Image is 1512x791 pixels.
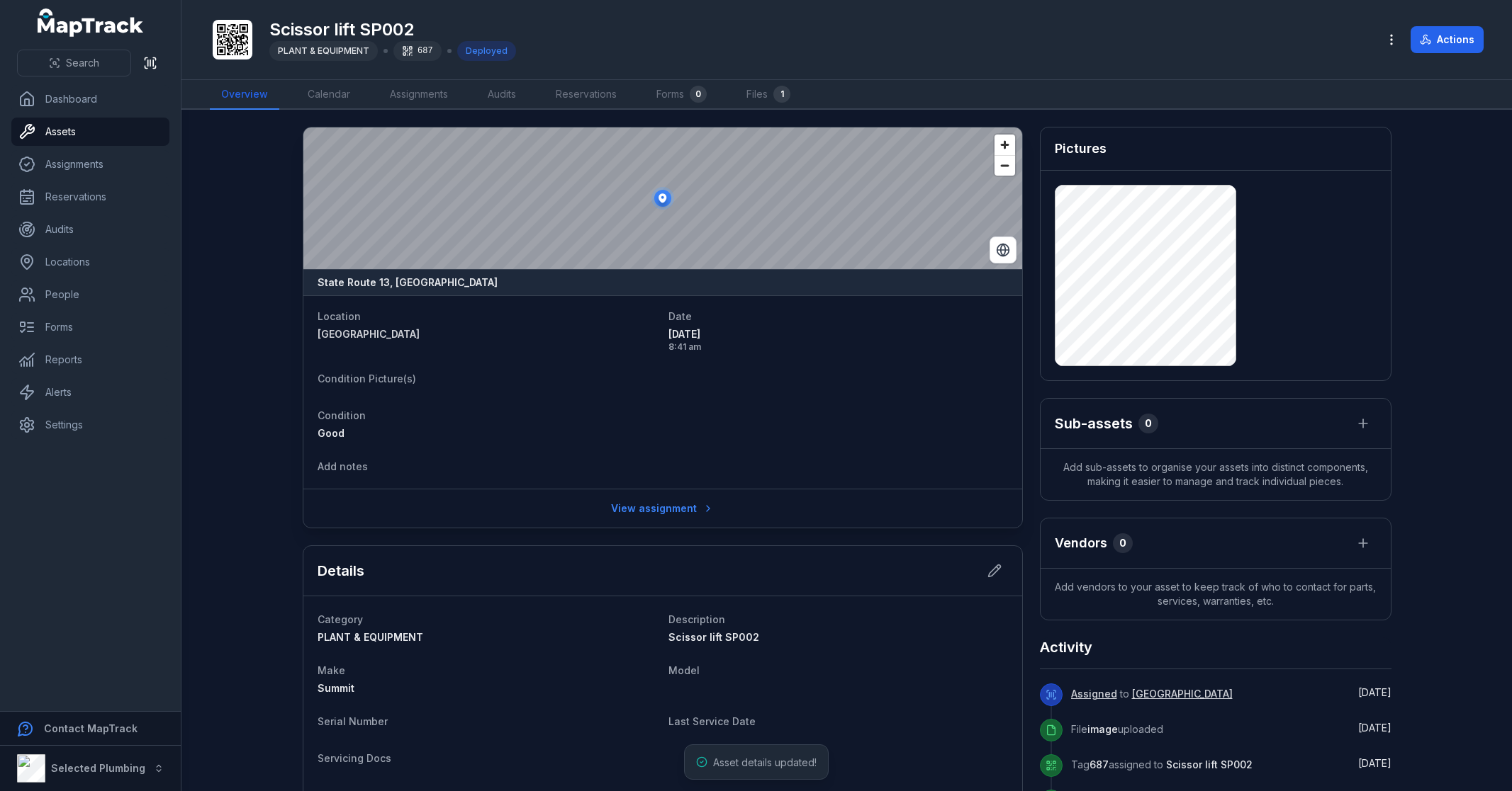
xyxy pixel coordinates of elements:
[668,613,725,625] span: Description
[735,80,802,110] a: Files1
[645,80,718,110] a: Forms0
[318,409,366,421] span: Condition
[668,664,700,676] span: Model
[379,80,459,110] a: Assignments
[11,313,169,341] a: Forms
[51,762,145,774] strong: Selected Plumbing
[1358,722,1391,734] span: [DATE]
[318,682,354,694] span: Summit
[713,756,817,768] span: Asset details updated!
[476,80,527,110] a: Audits
[1358,722,1391,734] time: 5/12/2025, 8:41:48 AM
[318,561,364,581] h2: Details
[1138,414,1158,433] div: 0
[1166,758,1253,770] span: Scissor lift SP002
[1040,637,1092,657] h2: Activity
[1055,414,1133,433] h2: Sub-assets
[210,80,279,110] a: Overview
[318,328,420,340] span: [GEOGRAPHIC_DATA]
[303,127,1022,269] canvas: Map
[17,50,131,76] button: Search
[668,715,756,727] span: Last Service Date
[269,18,516,41] h1: Scissor lift SP002
[318,752,391,764] span: Servicing Docs
[1358,757,1391,769] time: 5/12/2025, 8:41:34 AM
[1411,26,1484,53] button: Actions
[1132,687,1233,701] a: [GEOGRAPHIC_DATA]
[318,613,363,625] span: Category
[1041,449,1391,500] span: Add sub-assets to organise your assets into distinct components, making it easier to manage and t...
[668,341,1008,353] span: 8:41 am
[11,378,169,406] a: Alerts
[1071,688,1233,700] span: to
[1071,687,1117,701] a: Assigned
[11,150,169,178] a: Assignments
[44,722,138,734] strong: Contact MapTrack
[1358,686,1391,698] span: [DATE]
[1071,758,1253,770] span: Tag assigned to
[990,237,1017,263] button: Switch to Satellite View
[457,41,516,61] div: Deployed
[318,310,361,322] span: Location
[1358,757,1391,769] span: [DATE]
[11,118,169,146] a: Assets
[773,86,790,103] div: 1
[318,460,368,472] span: Add notes
[318,631,423,643] span: PLANT & EQUIPMENT
[1055,139,1107,159] h3: Pictures
[318,715,388,727] span: Serial Number
[11,280,169,309] a: People
[544,80,628,110] a: Reservations
[995,155,1015,176] button: Zoom out
[1358,686,1391,698] time: 5/12/2025, 8:41:54 AM
[1041,569,1391,620] span: Add vendors to your asset to keep track of who to contact for parts, services, warranties, etc.
[318,664,345,676] span: Make
[11,346,169,374] a: Reports
[11,411,169,439] a: Settings
[1113,533,1133,553] div: 0
[995,135,1015,155] button: Zoom in
[602,495,723,522] a: View assignment
[318,275,498,290] strong: State Route 13, [GEOGRAPHIC_DATA]
[668,327,1008,341] span: [DATE]
[278,45,369,56] span: PLANT & EQUIPMENT
[668,310,692,322] span: Date
[1087,723,1118,735] span: image
[11,215,169,244] a: Audits
[668,631,759,643] span: Scissor lift SP002
[11,183,169,211] a: Reservations
[38,8,144,37] a: MapTrack
[1090,758,1109,770] span: 687
[296,80,362,110] a: Calendar
[690,86,707,103] div: 0
[11,248,169,276] a: Locations
[393,41,442,61] div: 687
[668,327,1008,353] time: 5/12/2025, 8:41:54 AM
[11,85,169,113] a: Dashboard
[1055,533,1107,553] h3: Vendors
[318,372,416,385] span: Condition Picture(s)
[318,327,657,341] a: [GEOGRAPHIC_DATA]
[66,56,99,70] span: Search
[318,427,345,439] span: Good
[1071,723,1163,735] span: File uploaded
